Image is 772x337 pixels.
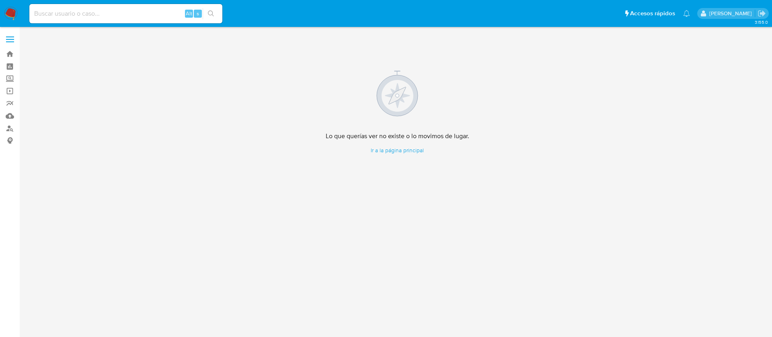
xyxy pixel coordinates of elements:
h4: Lo que querías ver no existe o lo movimos de lugar. [326,132,469,140]
a: Ir a la página principal [326,147,469,154]
span: s [197,10,199,17]
a: Salir [758,9,766,18]
span: Accesos rápidos [630,9,675,18]
a: Notificaciones [683,10,690,17]
p: alicia.aldreteperez@mercadolibre.com.mx [709,10,755,17]
span: Alt [186,10,192,17]
input: Buscar usuario o caso... [29,8,222,19]
button: search-icon [203,8,219,19]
